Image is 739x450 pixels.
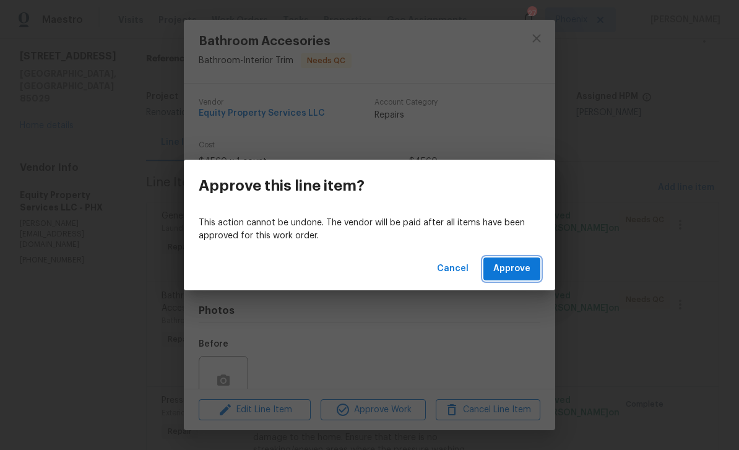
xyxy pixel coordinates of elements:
[437,261,469,277] span: Cancel
[199,217,540,243] p: This action cannot be undone. The vendor will be paid after all items have been approved for this...
[199,177,365,194] h3: Approve this line item?
[432,257,473,280] button: Cancel
[483,257,540,280] button: Approve
[493,261,530,277] span: Approve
